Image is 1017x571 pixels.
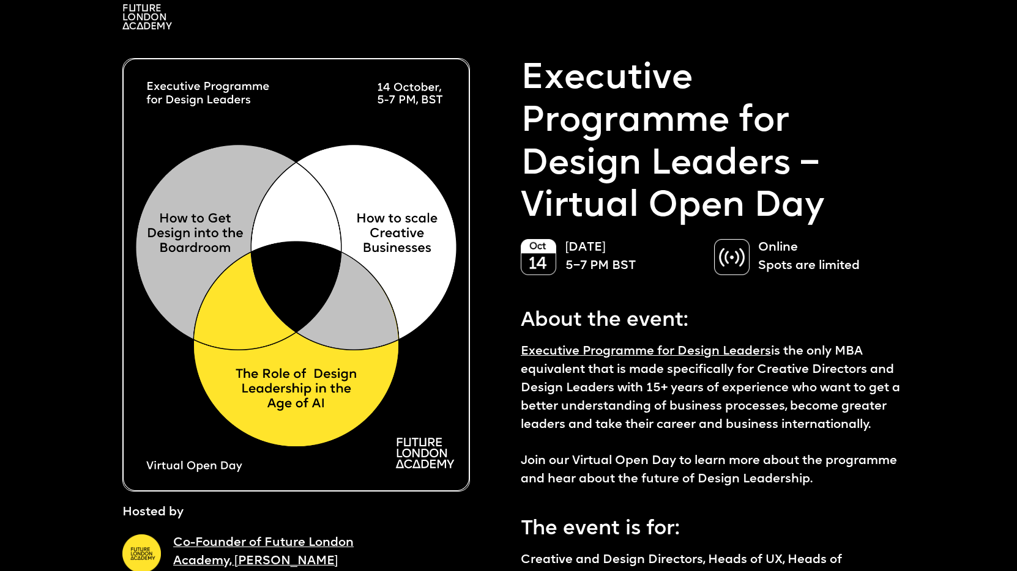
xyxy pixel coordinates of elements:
[122,4,172,29] img: A logo saying in 3 lines: Future London Academy
[521,345,771,358] a: Executive Programme for Design Leaders
[758,239,895,276] p: Online Spots are limited
[521,507,907,545] p: The event is for:
[521,343,907,489] p: is the only MBA equivalent that is made specifically for Creative Directors and Design Leaders wi...
[521,299,907,336] p: About the event:
[565,239,702,276] p: [DATE] 5–7 PM BST
[521,58,907,229] p: Executive Programme for Design Leaders – Virtual Open Day
[173,537,354,567] a: Co-Founder of Future London Academy, [PERSON_NAME]
[122,504,184,522] p: Hosted by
